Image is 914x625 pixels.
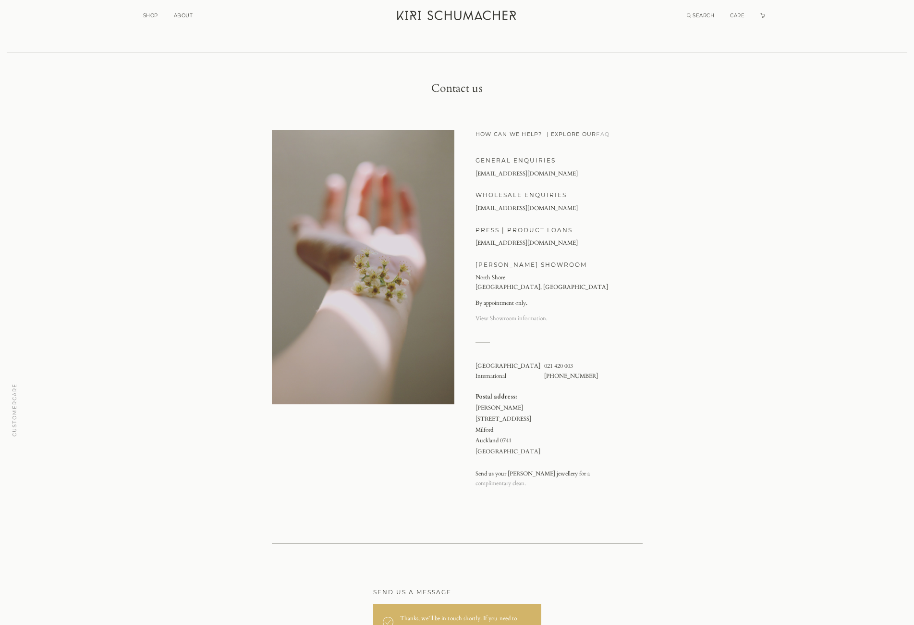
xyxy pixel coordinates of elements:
h2: PRESS | PRODUCT LOANS [475,225,643,235]
a: [EMAIL_ADDRESS][DOMAIN_NAME] [475,170,578,177]
a: [EMAIL_ADDRESS][DOMAIN_NAME] [475,204,578,212]
a: CUSTOMERCARE [12,383,18,439]
p: By appointment only. [475,298,643,308]
a: [EMAIL_ADDRESS][DOMAIN_NAME] [475,239,578,247]
a: Kiri Schumacher Home [391,5,524,29]
p: North Shore [GEOGRAPHIC_DATA], [GEOGRAPHIC_DATA] [475,273,643,292]
a: Cart [760,12,772,19]
h2: SEND US A MESSAGE [373,587,541,597]
a: [PHONE_NUMBER] [544,372,598,380]
a: FAQ [596,131,609,137]
a: CARE [730,12,744,19]
span: HOW CAN WE HELP? [475,132,548,137]
span: SEARCH [693,12,714,19]
span: EXPLORE OUR [551,130,610,139]
a: SHOP [143,12,158,19]
a: Search [687,12,715,19]
p: Send us your [PERSON_NAME] jewellery for a [475,469,643,488]
span: CUSTOMER [12,400,18,437]
td: International [475,369,544,380]
a: View Showroom information. [475,314,548,322]
h1: Contact us [272,82,643,95]
td: [GEOGRAPHIC_DATA] [475,363,544,370]
h2: GENERAL ENQUIRIES [475,156,643,165]
a: ABOUT [174,12,193,19]
a: complimentary clean. [475,479,526,487]
h2: [PERSON_NAME] SHOWROOM [475,260,643,270]
p: [PERSON_NAME] [STREET_ADDRESS] Milford Auckland 0741 [GEOGRAPHIC_DATA] [475,391,643,457]
strong: Postal address: [475,393,517,400]
a: 021 420 003 [544,362,573,370]
h2: WHOLESALE ENQUIRIES [475,190,643,200]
